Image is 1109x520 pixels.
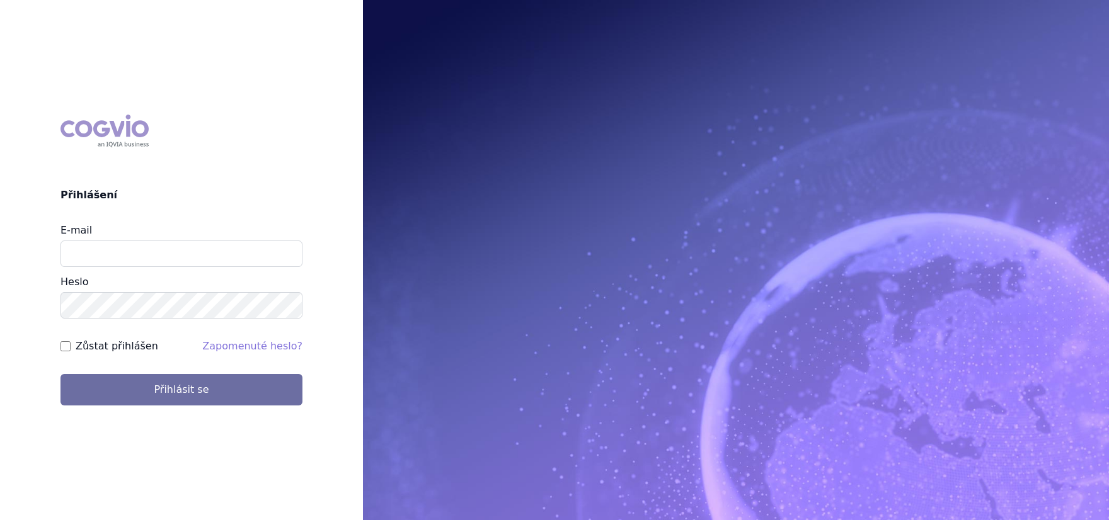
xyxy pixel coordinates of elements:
[60,276,88,288] label: Heslo
[60,115,149,147] div: COGVIO
[202,340,302,352] a: Zapomenuté heslo?
[60,224,92,236] label: E-mail
[60,374,302,405] button: Přihlásit se
[60,188,302,203] h2: Přihlášení
[76,339,158,354] label: Zůstat přihlášen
